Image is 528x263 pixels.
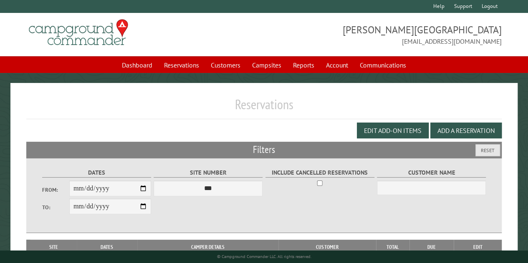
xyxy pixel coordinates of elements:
[217,254,311,259] small: © Campground Commander LLC. All rights reserved.
[77,240,137,255] th: Dates
[117,57,157,73] a: Dashboard
[26,16,131,49] img: Campground Commander
[288,57,319,73] a: Reports
[206,57,245,73] a: Customers
[278,240,376,255] th: Customer
[377,168,486,178] label: Customer Name
[475,144,500,156] button: Reset
[454,240,501,255] th: Edit
[355,57,411,73] a: Communications
[30,240,76,255] th: Site
[42,186,69,194] label: From:
[376,240,409,255] th: Total
[264,23,502,46] span: [PERSON_NAME][GEOGRAPHIC_DATA] [EMAIL_ADDRESS][DOMAIN_NAME]
[321,57,353,73] a: Account
[430,123,502,138] button: Add a Reservation
[265,168,374,178] label: Include Cancelled Reservations
[247,57,286,73] a: Campsites
[26,142,502,158] h2: Filters
[42,168,151,178] label: Dates
[357,123,429,138] button: Edit Add-on Items
[159,57,204,73] a: Reservations
[137,240,278,255] th: Camper Details
[26,96,502,119] h1: Reservations
[154,168,263,178] label: Site Number
[409,240,454,255] th: Due
[42,203,69,211] label: To:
